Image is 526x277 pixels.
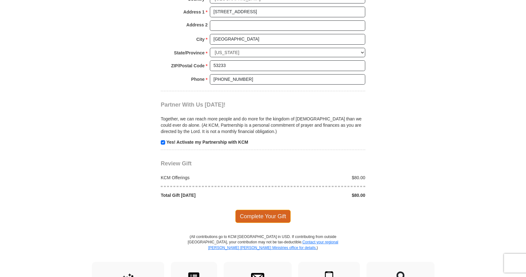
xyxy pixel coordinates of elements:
[158,175,263,181] div: KCM Offerings
[196,35,204,44] strong: City
[171,61,205,70] strong: ZIP/Postal Code
[158,192,263,198] div: Total Gift [DATE]
[183,8,205,16] strong: Address 1
[166,140,248,145] strong: Yes! Activate my Partnership with KCM
[161,160,192,167] span: Review Gift
[161,102,226,108] span: Partner With Us [DATE]!
[186,20,208,29] strong: Address 2
[187,234,339,262] p: (All contributions go to KCM [GEOGRAPHIC_DATA] in USD. If contributing from outside [GEOGRAPHIC_D...
[174,48,204,57] strong: State/Province
[235,210,291,223] span: Complete Your Gift
[161,116,365,135] p: Together, we can reach more people and do more for the kingdom of [DEMOGRAPHIC_DATA] than we coul...
[191,75,205,84] strong: Phone
[263,175,369,181] div: $80.00
[208,240,338,250] a: Contact your regional [PERSON_NAME] [PERSON_NAME] Ministries office for details.
[263,192,369,198] div: $80.00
